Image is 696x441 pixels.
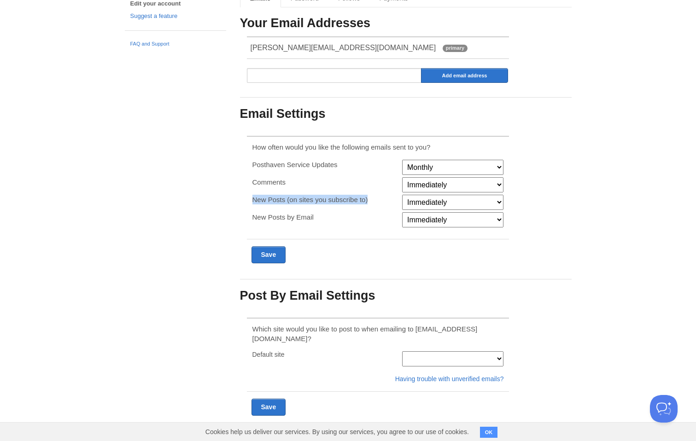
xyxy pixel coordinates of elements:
[252,160,397,169] p: Posthaven Service Updates
[251,399,286,416] input: Save
[240,107,572,121] h3: Email Settings
[251,246,286,263] input: Save
[395,375,504,383] a: Having trouble with unverified emails?
[252,324,504,343] p: Which site would you like to post to when emailing to [EMAIL_ADDRESS][DOMAIN_NAME]?
[250,351,399,358] div: Default site
[252,212,397,222] p: New Posts by Email
[443,45,468,52] span: primary
[240,289,572,303] h3: Post By Email Settings
[130,12,221,21] a: Suggest a feature
[252,195,397,204] p: New Posts (on sites you subscribe to)
[252,177,397,187] p: Comments
[130,40,221,48] a: FAQ and Support
[480,427,498,438] button: OK
[251,44,436,52] span: [PERSON_NAME][EMAIL_ADDRESS][DOMAIN_NAME]
[252,142,504,152] p: How often would you like the following emails sent to you?
[240,17,572,30] h3: Your Email Addresses
[421,68,509,83] input: Add email address
[196,423,478,441] span: Cookies help us deliver our services. By using our services, you agree to our use of cookies.
[650,395,678,423] iframe: Help Scout Beacon - Open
